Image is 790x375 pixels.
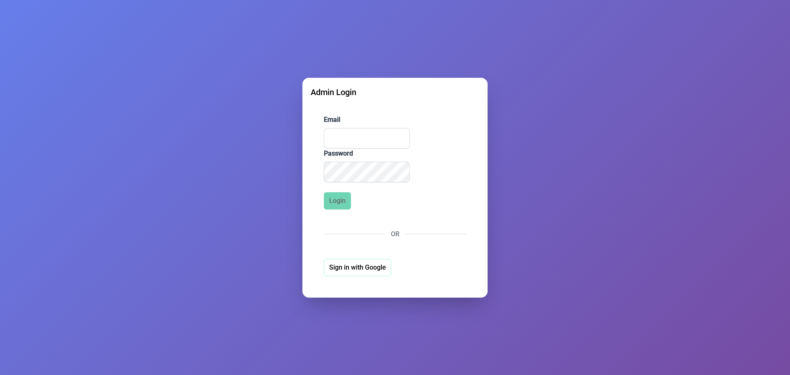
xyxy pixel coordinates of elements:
[324,259,391,276] button: Sign in with Google
[324,149,466,158] label: Password
[311,86,479,98] div: Admin Login
[324,229,466,239] div: OR
[324,192,351,210] button: Login
[324,115,466,125] label: Email
[329,263,386,273] span: Sign in with Google
[329,196,346,206] span: Login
